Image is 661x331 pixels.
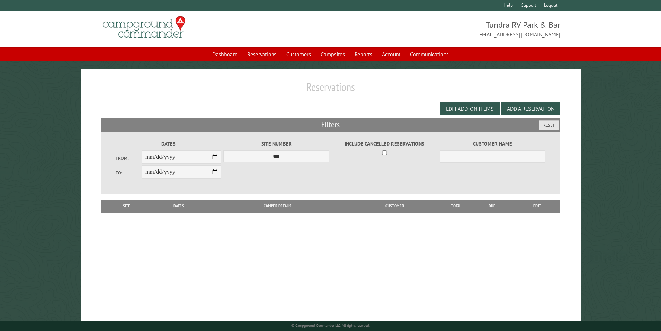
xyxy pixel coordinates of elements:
[331,19,561,39] span: Tundra RV Park & Bar [EMAIL_ADDRESS][DOMAIN_NAME]
[104,200,149,212] th: Site
[116,169,142,176] label: To:
[116,155,142,162] label: From:
[209,200,347,212] th: Camper Details
[347,200,442,212] th: Customer
[350,48,376,61] a: Reports
[291,323,370,328] small: © Campground Commander LLC. All rights reserved.
[149,200,209,212] th: Dates
[440,102,500,115] button: Edit Add-on Items
[208,48,242,61] a: Dashboard
[539,120,559,130] button: Reset
[101,118,561,131] h2: Filters
[501,102,560,115] button: Add a Reservation
[378,48,405,61] a: Account
[116,140,221,148] label: Dates
[406,48,453,61] a: Communications
[442,200,470,212] th: Total
[316,48,349,61] a: Campsites
[101,14,187,41] img: Campground Commander
[101,80,561,99] h1: Reservations
[332,140,438,148] label: Include Cancelled Reservations
[440,140,545,148] label: Customer Name
[243,48,281,61] a: Reservations
[514,200,561,212] th: Edit
[282,48,315,61] a: Customers
[223,140,329,148] label: Site Number
[470,200,514,212] th: Due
